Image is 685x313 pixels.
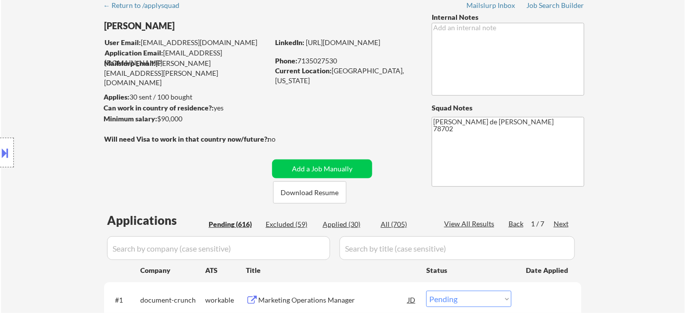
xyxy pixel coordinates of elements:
[268,134,296,144] div: no
[258,295,408,305] div: Marketing Operations Manager
[103,2,189,9] div: ← Return to /applysquad
[104,20,308,32] div: [PERSON_NAME]
[140,295,205,305] div: document-crunch
[407,291,417,309] div: JD
[444,219,497,229] div: View All Results
[275,66,332,75] strong: Current Location:
[209,219,258,229] div: Pending (616)
[340,236,575,260] input: Search by title (case sensitive)
[104,59,156,67] strong: Mailslurp Email:
[140,265,205,275] div: Company
[272,159,372,178] button: Add a Job Manually
[104,58,269,88] div: [PERSON_NAME][EMAIL_ADDRESS][PERSON_NAME][DOMAIN_NAME]
[104,92,269,102] div: 30 sent / 100 bought
[275,56,415,66] div: 7135027530
[273,181,346,204] button: Download Resume
[246,265,417,275] div: Title
[466,2,516,9] div: Mailslurp Inbox
[104,103,266,113] div: yes
[432,103,584,113] div: Squad Notes
[509,219,524,229] div: Back
[306,38,380,47] a: [URL][DOMAIN_NAME]
[275,56,297,65] strong: Phone:
[205,295,246,305] div: workable
[105,38,269,48] div: [EMAIL_ADDRESS][DOMAIN_NAME]
[323,219,372,229] div: Applied (30)
[526,265,570,275] div: Date Applied
[115,295,132,305] div: #1
[105,38,141,47] strong: User Email:
[432,12,584,22] div: Internal Notes
[554,219,570,229] div: Next
[105,48,269,67] div: [EMAIL_ADDRESS][DOMAIN_NAME]
[381,219,430,229] div: All (705)
[531,219,554,229] div: 1 / 7
[526,1,584,11] a: Job Search Builder
[275,38,304,47] strong: LinkedIn:
[426,261,512,279] div: Status
[105,49,163,57] strong: Application Email:
[266,219,315,229] div: Excluded (59)
[104,114,269,124] div: $90,000
[103,1,189,11] a: ← Return to /applysquad
[107,236,330,260] input: Search by company (case sensitive)
[275,66,415,85] div: [GEOGRAPHIC_DATA], [US_STATE]
[104,135,269,143] strong: Will need Visa to work in that country now/future?:
[205,265,246,275] div: ATS
[466,1,516,11] a: Mailslurp Inbox
[526,2,584,9] div: Job Search Builder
